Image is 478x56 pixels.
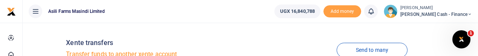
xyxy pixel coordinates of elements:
[384,5,472,18] a: profile-user [PERSON_NAME] [PERSON_NAME] Cash - Finance
[400,5,472,11] small: [PERSON_NAME]
[7,7,16,16] img: logo-small
[384,5,397,18] img: profile-user
[271,5,323,18] li: Wallet ballance
[323,5,361,18] li: Toup your wallet
[400,11,472,18] span: [PERSON_NAME] Cash - Finance
[7,8,16,14] a: logo-small logo-large logo-large
[45,8,108,15] span: Asili Farms Masindi Limited
[323,5,361,18] span: Add money
[274,5,320,18] a: UGX 16,840,788
[280,8,315,15] span: UGX 16,840,788
[468,30,474,36] span: 1
[452,30,470,48] iframe: Intercom live chat
[323,8,361,14] a: Add money
[66,39,266,47] h4: Xente transfers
